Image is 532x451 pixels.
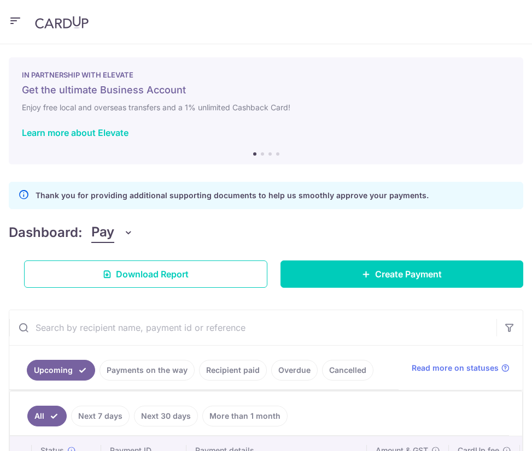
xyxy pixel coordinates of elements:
[412,363,510,373] a: Read more on statuses
[71,406,130,426] a: Next 7 days
[91,222,114,243] span: Pay
[9,310,496,345] input: Search by recipient name, payment id or reference
[100,360,195,381] a: Payments on the way
[36,189,429,202] p: Thank you for providing additional supporting documents to help us smoothly approve your payments.
[27,360,95,381] a: Upcoming
[22,70,510,79] p: IN PARTNERSHIP WITH ELEVATE
[202,406,288,426] a: More than 1 month
[412,363,499,373] span: Read more on statuses
[35,16,89,29] img: CardUp
[22,127,128,138] a: Learn more about Elevate
[280,260,524,288] a: Create Payment
[27,406,67,426] a: All
[22,84,510,97] h5: Get the ultimate Business Account
[271,360,318,381] a: Overdue
[9,223,83,242] h4: Dashboard:
[134,406,198,426] a: Next 30 days
[91,222,133,243] button: Pay
[199,360,267,381] a: Recipient paid
[116,268,189,281] span: Download Report
[375,268,442,281] span: Create Payment
[22,101,510,114] h6: Enjoy free local and overseas transfers and a 1% unlimited Cashback Card!
[322,360,373,381] a: Cancelled
[24,260,267,288] a: Download Report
